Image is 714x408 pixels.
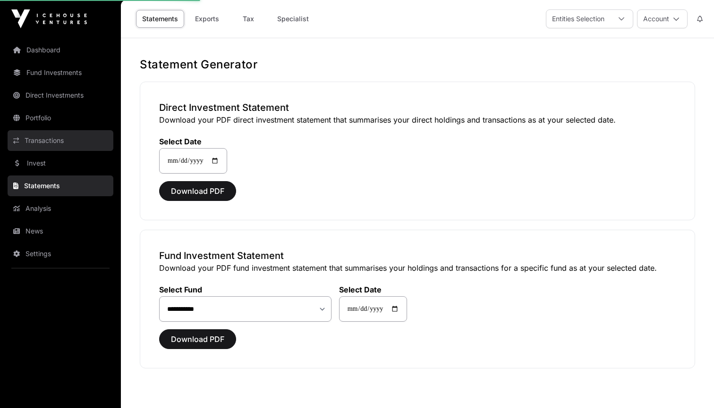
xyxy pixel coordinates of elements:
label: Select Date [339,285,407,294]
a: Invest [8,153,113,174]
h1: Statement Generator [140,57,695,72]
a: Analysis [8,198,113,219]
span: Download PDF [171,185,224,197]
div: Entities Selection [546,10,610,28]
img: Icehouse Ventures Logo [11,9,87,28]
a: Specialist [271,10,315,28]
h3: Fund Investment Statement [159,249,676,262]
a: Transactions [8,130,113,151]
label: Select Fund [159,285,331,294]
label: Select Date [159,137,227,146]
span: Download PDF [171,333,224,345]
iframe: Chat Widget [667,363,714,408]
p: Download your PDF fund investment statement that summarises your holdings and transactions for a ... [159,262,676,274]
a: News [8,221,113,241]
button: Download PDF [159,329,236,349]
a: Fund Investments [8,62,113,83]
a: Download PDF [159,191,236,200]
p: Download your PDF direct investment statement that summarises your direct holdings and transactio... [159,114,676,125]
button: Download PDF [159,181,236,201]
a: Dashboard [8,40,113,60]
a: Exports [188,10,226,28]
a: Direct Investments [8,85,113,106]
h3: Direct Investment Statement [159,101,676,114]
a: Statements [136,10,184,28]
button: Account [637,9,688,28]
a: Tax [229,10,267,28]
a: Download PDF [159,339,236,348]
a: Statements [8,175,113,196]
a: Settings [8,243,113,264]
a: Portfolio [8,108,113,128]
